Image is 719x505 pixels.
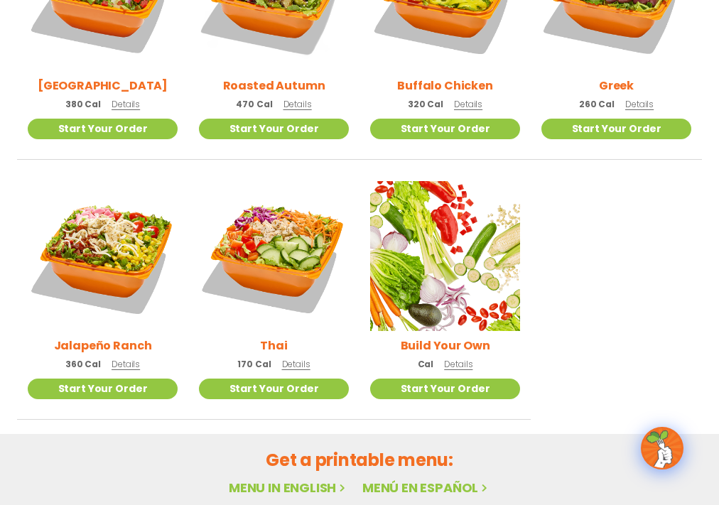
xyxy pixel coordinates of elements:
span: Details [454,98,482,110]
span: 320 Cal [408,98,443,111]
img: wpChatIcon [642,428,682,468]
h2: Jalapeño Ranch [54,337,152,354]
a: Menu in English [229,479,348,496]
h2: Thai [260,337,287,354]
a: Start Your Order [28,119,178,139]
span: 170 Cal [237,358,271,371]
span: 380 Cal [65,98,101,111]
img: Product photo for Thai Salad [199,181,349,331]
span: Details [625,98,654,110]
a: Start Your Order [370,119,520,139]
a: Start Your Order [370,379,520,399]
span: Details [444,358,472,370]
img: Product photo for Jalapeño Ranch Salad [28,181,178,331]
a: Start Your Order [28,379,178,399]
span: Cal [418,358,434,371]
img: Product photo for Build Your Own [370,181,520,331]
h2: Buffalo Chicken [397,77,493,94]
h2: Greek [599,77,634,94]
h2: Get a printable menu: [17,447,702,472]
span: Details [112,98,140,110]
span: Details [283,98,312,110]
span: 360 Cal [65,358,101,371]
a: Start Your Order [541,119,691,139]
a: Start Your Order [199,379,349,399]
span: Details [112,358,140,370]
h2: Build Your Own [401,337,490,354]
a: Start Your Order [199,119,349,139]
span: 470 Cal [236,98,272,111]
h2: [GEOGRAPHIC_DATA] [38,77,168,94]
span: Details [282,358,310,370]
a: Menú en español [362,479,490,496]
span: 260 Cal [579,98,615,111]
h2: Roasted Autumn [223,77,325,94]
